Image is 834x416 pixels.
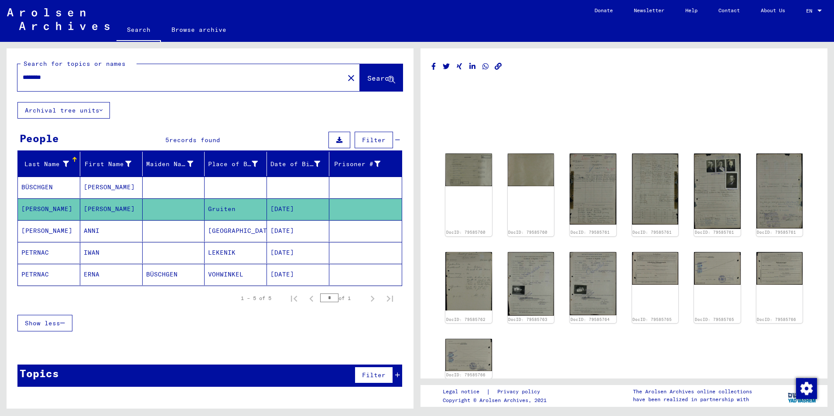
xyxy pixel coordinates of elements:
[208,160,258,169] div: Place of Birth
[756,252,803,285] img: 001.jpg
[445,339,492,372] img: 002.jpg
[21,160,69,169] div: Last Name
[143,264,205,285] mat-cell: BÜSCHGEN
[756,153,803,228] img: 004.jpg
[360,64,403,91] button: Search
[241,294,271,302] div: 1 – 5 of 5
[346,73,356,83] mat-icon: close
[303,290,320,307] button: Previous page
[632,153,679,225] img: 002.jpg
[285,290,303,307] button: First page
[205,220,267,242] mat-cell: [GEOGRAPHIC_DATA]
[494,61,503,72] button: Copy link
[146,157,205,171] div: Maiden Name
[508,317,547,322] a: DocID: 79585763
[205,242,267,263] mat-cell: LEKENIK
[80,152,143,176] mat-header-cell: First Name
[633,388,752,396] p: The Arolsen Archives online collections
[442,61,451,72] button: Share on Twitter
[270,157,331,171] div: Date of Birth
[632,317,672,322] a: DocID: 79585765
[84,160,131,169] div: First Name
[333,160,380,169] div: Prisoner #
[481,61,490,72] button: Share on WhatsApp
[80,220,143,242] mat-cell: ANNI
[18,264,80,285] mat-cell: PETRNAC
[80,242,143,263] mat-cell: IWAN
[455,61,464,72] button: Share on Xing
[143,152,205,176] mat-header-cell: Maiden Name
[205,264,267,285] mat-cell: VOHWINKEL
[362,371,386,379] span: Filter
[17,315,72,331] button: Show less
[270,160,320,169] div: Date of Birth
[632,252,679,285] img: 001.jpg
[571,317,610,322] a: DocID: 79585764
[320,294,364,302] div: of 1
[267,220,329,242] mat-cell: [DATE]
[25,319,60,327] span: Show less
[786,385,819,406] img: yv_logo.png
[695,230,734,235] a: DocID: 79585761
[694,252,741,285] img: 002.jpg
[18,242,80,263] mat-cell: PETRNAC
[20,130,59,146] div: People
[364,290,381,307] button: Next page
[429,61,438,72] button: Share on Facebook
[571,230,610,235] a: DocID: 79585761
[443,387,550,396] div: |
[329,152,402,176] mat-header-cell: Prisoner #
[267,264,329,285] mat-cell: [DATE]
[205,198,267,220] mat-cell: Gruiten
[632,230,672,235] a: DocID: 79585761
[84,157,142,171] div: First Name
[508,153,554,186] img: 002.jpg
[169,136,220,144] span: records found
[18,220,80,242] mat-cell: [PERSON_NAME]
[694,153,741,229] img: 003.jpg
[570,252,616,315] img: 001.jpg
[18,198,80,220] mat-cell: [PERSON_NAME]
[445,252,492,310] img: 001.jpg
[508,252,554,316] img: 001.jpg
[7,8,109,30] img: Arolsen_neg.svg
[267,198,329,220] mat-cell: [DATE]
[355,132,393,148] button: Filter
[17,102,110,119] button: Archival tree units
[381,290,399,307] button: Last page
[20,365,59,381] div: Topics
[367,74,393,82] span: Search
[796,378,817,399] img: Change consent
[757,230,796,235] a: DocID: 79585761
[24,60,126,68] mat-label: Search for topics or names
[443,396,550,404] p: Copyright © Arolsen Archives, 2021
[205,152,267,176] mat-header-cell: Place of Birth
[806,8,816,14] span: EN
[267,152,329,176] mat-header-cell: Date of Birth
[80,264,143,285] mat-cell: ERNA
[633,396,752,403] p: have been realized in partnership with
[508,230,547,235] a: DocID: 79585760
[165,136,169,144] span: 5
[362,136,386,144] span: Filter
[445,153,492,186] img: 001.jpg
[18,177,80,198] mat-cell: BÜSCHGEN
[333,157,391,171] div: Prisoner #
[80,177,143,198] mat-cell: [PERSON_NAME]
[80,198,143,220] mat-cell: [PERSON_NAME]
[695,317,734,322] a: DocID: 79585765
[757,317,796,322] a: DocID: 79585766
[342,69,360,86] button: Clear
[355,367,393,383] button: Filter
[146,160,194,169] div: Maiden Name
[446,317,485,322] a: DocID: 79585762
[446,372,485,377] a: DocID: 79585766
[21,157,80,171] div: Last Name
[490,387,550,396] a: Privacy policy
[116,19,161,42] a: Search
[570,153,616,225] img: 001.jpg
[161,19,237,40] a: Browse archive
[443,387,486,396] a: Legal notice
[468,61,477,72] button: Share on LinkedIn
[446,230,485,235] a: DocID: 79585760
